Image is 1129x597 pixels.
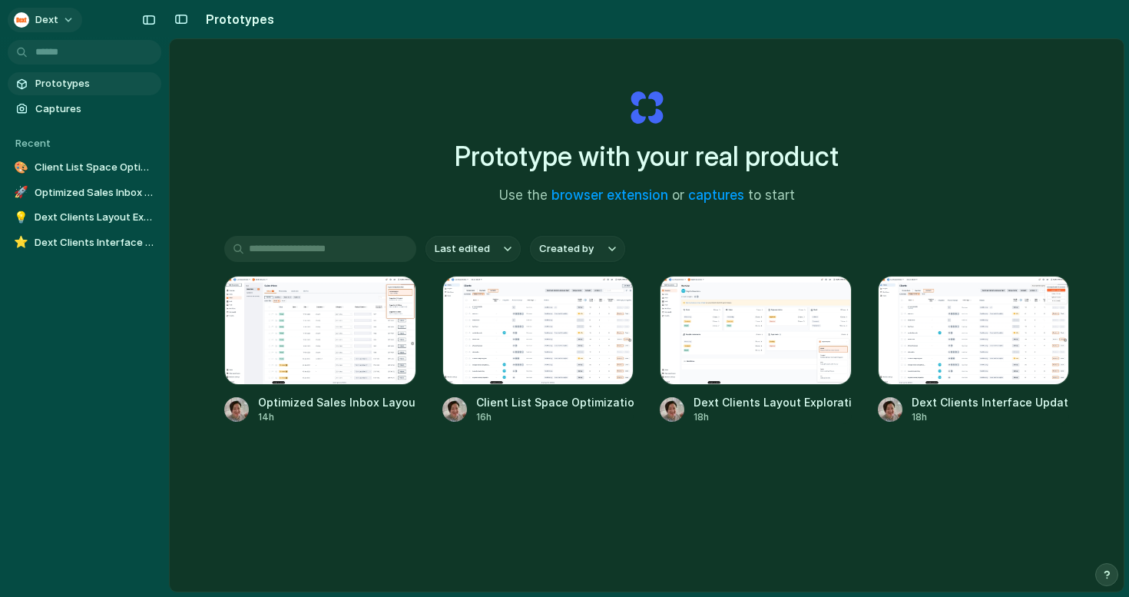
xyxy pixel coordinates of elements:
[8,8,82,32] button: Dext
[660,276,852,424] a: Dext Clients Layout ExplorationDext Clients Layout Exploration18h
[499,186,795,206] span: Use the or to start
[435,241,490,257] span: Last edited
[912,394,1070,410] div: Dext Clients Interface Update
[35,185,155,201] span: Optimized Sales Inbox Layout for Dext Clients
[539,241,594,257] span: Created by
[258,410,416,424] div: 14h
[224,276,416,424] a: Optimized Sales Inbox Layout for Dext ClientsOptimized Sales Inbox Layout for Dext Clients14h
[35,76,155,91] span: Prototypes
[8,72,161,95] a: Prototypes
[694,394,852,410] div: Dext Clients Layout Exploration
[35,160,155,175] span: Client List Space Optimization
[476,394,634,410] div: Client List Space Optimization
[14,185,28,201] div: 🚀
[878,276,1070,424] a: Dext Clients Interface UpdateDext Clients Interface Update18h
[258,394,416,410] div: Optimized Sales Inbox Layout for Dext Clients
[35,210,155,225] span: Dext Clients Layout Exploration
[8,181,161,204] a: 🚀Optimized Sales Inbox Layout for Dext Clients
[8,98,161,121] a: Captures
[14,160,28,175] div: 🎨
[551,187,668,203] a: browser extension
[8,156,161,179] a: 🎨Client List Space Optimization
[14,235,28,250] div: ⭐
[425,236,521,262] button: Last edited
[8,231,161,254] a: ⭐Dext Clients Interface Update
[476,410,634,424] div: 16h
[455,136,839,177] h1: Prototype with your real product
[530,236,625,262] button: Created by
[200,10,274,28] h2: Prototypes
[14,210,28,225] div: 💡
[15,137,51,149] span: Recent
[442,276,634,424] a: Client List Space OptimizationClient List Space Optimization16h
[688,187,744,203] a: captures
[35,235,155,250] span: Dext Clients Interface Update
[912,410,1070,424] div: 18h
[35,101,155,117] span: Captures
[694,410,852,424] div: 18h
[8,206,161,229] a: 💡Dext Clients Layout Exploration
[35,12,58,28] span: Dext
